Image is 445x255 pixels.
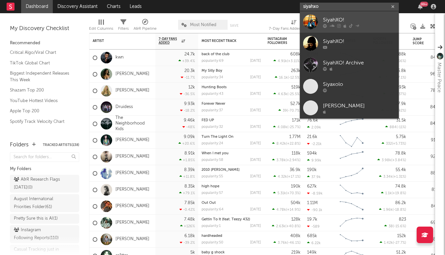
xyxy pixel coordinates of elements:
div: ( ) [275,75,301,80]
a: My Silly Boy [202,69,222,73]
div: 6.22k [307,241,321,245]
div: 19.7k [307,217,317,222]
div: 188k [397,52,406,56]
div: ( ) [273,240,301,245]
div: 37.9k [307,175,321,179]
div: ( ) [379,174,406,179]
div: [DATE] [250,158,261,162]
div: +39.4 % [178,59,195,63]
span: 5.31k [277,192,286,195]
div: 519k [291,85,301,90]
span: 3.78k [276,159,286,162]
div: ( ) [380,240,406,245]
a: When I met you [202,152,229,155]
div: ( ) [381,191,406,195]
div: 504k [291,201,301,205]
span: 38 [389,225,393,228]
a: Pretty Sure this is AI(1) [10,214,79,224]
span: 884 [390,126,397,129]
a: SiyahXO! [300,33,399,54]
div: -39.2 % [180,240,195,245]
div: Instagram Followers [268,37,291,45]
div: [DATE] [250,208,261,211]
a: The Neighborhood Kids [115,115,152,132]
a: Apple Top 200 [10,107,73,115]
div: Instagram Following Reports ( 110 ) [14,226,60,242]
div: A&R Pipeline [134,25,157,33]
div: Gettin To It (feat. Teezy 432) [202,218,261,221]
div: -11.7 % [181,75,195,80]
div: 55.4k [396,168,406,172]
div: Filters [118,25,129,33]
div: ( ) [272,224,301,228]
div: -36.5 % [180,92,195,96]
span: 16.1k [279,76,288,80]
div: popularity: 43 [202,92,223,96]
div: ( ) [273,174,301,179]
div: [DATE] [250,109,261,112]
a: SiyahXO! Archive [300,54,399,76]
div: Filters [118,17,129,36]
svg: Chart title [337,231,366,248]
div: [DATE] [250,142,261,145]
span: -25.5 % [288,92,300,96]
div: 2.09k [307,125,321,129]
span: 7-Day Fans Added [159,37,180,45]
div: -0.42 % [179,207,195,212]
div: 51.2k [396,250,406,255]
a: [PERSON_NAME] [115,154,149,160]
div: 2010 Justin Bieber [202,168,261,172]
div: popularity: 1 [202,224,221,228]
div: 5k [190,250,195,255]
div: popularity: 57 [202,191,223,195]
div: 128k [291,217,301,222]
div: August Internatonal Priorities Folder ( 61 ) [14,195,60,211]
a: YouTube Hottest Videos [10,97,73,104]
div: 24.7k [184,52,195,56]
div: 190k [291,184,301,189]
span: -25.7 % [288,126,300,129]
div: 608k [290,52,301,56]
a: Out Out [202,201,216,205]
div: popularity: 55 [202,175,223,178]
div: Hunting Boots [202,86,261,89]
div: 7-Day Fans Added (7-Day Fans Added) [269,17,318,36]
button: 99+ [418,4,423,9]
span: -12.5 % [289,76,300,80]
div: 263k [291,69,301,73]
div: 594k [307,151,317,156]
svg: Chart title [337,182,366,198]
div: Master Peace [435,62,443,92]
div: popularity: 24 [202,142,223,145]
span: 2.63k [276,225,285,228]
div: [DATE] [250,224,261,228]
button: Tracked Artists(138) [43,143,79,147]
div: FED UP [202,119,261,122]
a: hardheaded [202,234,222,238]
span: 3.34k [383,175,393,179]
a: TikTok Global Chart [10,59,73,67]
div: popularity: 32 [202,125,223,129]
div: ( ) [377,158,406,162]
a: Siyaxolo [300,76,399,97]
div: 149k [307,250,317,255]
div: 152k [397,234,406,238]
div: popularity: 34 [202,76,223,79]
div: ( ) [272,158,301,162]
div: SiyahXO! Archive [323,59,396,67]
div: 118k [292,151,301,156]
a: Critical Algo/Viral Chart [10,49,73,56]
svg: Chart title [337,116,366,132]
div: ( ) [382,141,406,146]
span: +14.9 % [287,208,300,212]
div: 20.3k [184,69,195,73]
div: SiyahXO! [323,37,396,45]
div: popularity: 69 [202,59,224,63]
div: My Folders [10,165,79,173]
div: 78.7 [413,236,439,243]
div: Artist [93,39,142,43]
div: 86.2k [395,201,406,205]
button: Save [230,24,238,27]
div: 9.09k [184,135,195,139]
a: Shazam Top 200 [10,87,73,94]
